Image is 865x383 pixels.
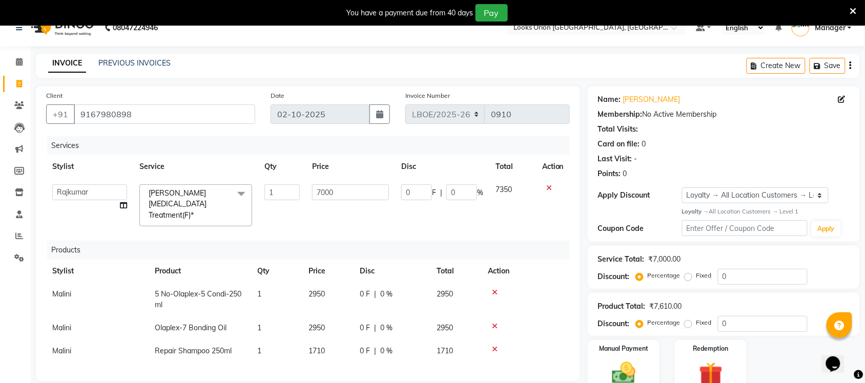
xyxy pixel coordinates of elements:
[476,4,508,22] button: Pay
[52,323,71,332] span: Malini
[648,318,681,327] label: Percentage
[258,155,306,178] th: Qty
[308,346,325,355] span: 1710
[271,91,284,100] label: Date
[251,260,302,283] th: Qty
[489,155,536,178] th: Total
[360,346,370,356] span: 0 F
[308,289,325,299] span: 2950
[52,289,71,299] span: Malini
[696,271,712,280] label: Fixed
[149,260,251,283] th: Product
[482,260,570,283] th: Action
[598,124,639,135] div: Total Visits:
[598,301,646,312] div: Product Total:
[598,254,645,265] div: Service Total:
[598,223,682,234] div: Coupon Code
[308,323,325,332] span: 2950
[360,289,370,300] span: 0 F
[815,23,846,33] span: Manager
[98,58,171,68] a: PREVIOUS INVOICES
[792,18,810,36] img: Manager
[437,346,453,355] span: 1710
[747,58,806,74] button: Create New
[74,104,255,124] input: Search by Name/Mobile/Email/Code
[432,187,436,198] span: F
[682,220,808,236] input: Enter Offer / Coupon Code
[257,323,261,332] span: 1
[380,323,393,333] span: 0 %
[302,260,354,283] th: Price
[598,168,621,179] div: Points:
[810,58,846,74] button: Save
[133,155,258,178] th: Service
[395,155,489,178] th: Disc
[598,190,682,201] div: Apply Discount
[598,318,630,329] div: Discount:
[634,154,637,164] div: -
[257,289,261,299] span: 1
[696,318,712,327] label: Fixed
[374,289,376,300] span: |
[47,241,578,260] div: Products
[822,342,855,373] iframe: chat widget
[52,346,71,355] span: Malini
[598,154,632,164] div: Last Visit:
[48,54,86,73] a: INVOICE
[599,344,648,353] label: Manual Payment
[623,168,627,179] div: 0
[693,344,729,353] label: Redemption
[46,91,63,100] label: Client
[374,323,376,333] span: |
[347,8,473,18] div: You have a payment due from 40 days
[430,260,482,283] th: Total
[306,155,395,178] th: Price
[437,289,453,299] span: 2950
[650,301,682,312] div: ₹7,610.00
[47,136,578,155] div: Services
[682,207,850,216] div: All Location Customers → Level 1
[155,346,232,355] span: Repair Shampoo 250ml
[46,260,149,283] th: Stylist
[257,346,261,355] span: 1
[440,187,442,198] span: |
[477,187,483,198] span: %
[598,109,643,120] div: Membership:
[682,208,709,215] strong: Loyalty →
[649,254,681,265] div: ₹7,000.00
[26,13,96,42] img: logo
[354,260,430,283] th: Disc
[46,155,133,178] th: Stylist
[496,185,512,194] span: 7350
[623,94,681,105] a: [PERSON_NAME]
[598,94,621,105] div: Name:
[380,346,393,356] span: 0 %
[642,139,646,150] div: 0
[437,323,453,332] span: 2950
[598,271,630,282] div: Discount:
[113,13,158,42] b: 08047224946
[598,109,850,120] div: No Active Membership
[360,323,370,333] span: 0 F
[194,210,198,220] a: x
[405,91,450,100] label: Invoice Number
[155,323,226,332] span: Olaplex-7 Bonding Oil
[598,139,640,150] div: Card on file:
[812,221,841,237] button: Apply
[380,289,393,300] span: 0 %
[536,155,570,178] th: Action
[149,188,207,220] span: [PERSON_NAME] [MEDICAL_DATA] Treatment(F)*
[46,104,75,124] button: +91
[648,271,681,280] label: Percentage
[155,289,241,309] span: 5 No-Olaplex-5 Condi-250ml
[374,346,376,356] span: |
